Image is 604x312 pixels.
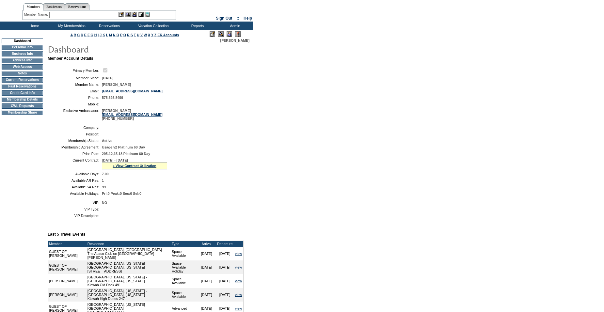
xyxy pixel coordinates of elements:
[117,33,119,37] a: O
[2,110,43,115] td: Membership Share
[216,260,234,274] td: [DATE]
[109,33,112,37] a: M
[50,132,99,136] td: Position:
[144,33,147,37] a: W
[48,56,93,61] b: Member Account Details
[198,247,216,260] td: [DATE]
[216,288,234,302] td: [DATE]
[2,84,43,89] td: Past Reservations
[50,96,99,100] td: Phone:
[210,31,215,37] img: Edit Mode
[138,12,144,17] img: Reservations
[102,185,106,189] span: 99
[137,33,139,37] a: U
[120,33,122,37] a: P
[48,232,85,237] b: Last 5 Travel Events
[87,247,171,260] td: [GEOGRAPHIC_DATA], [GEOGRAPHIC_DATA] - The Abaco Club on [GEOGRAPHIC_DATA] [PERSON_NAME]
[171,241,198,247] td: Type
[50,201,99,205] td: VIP:
[119,12,124,17] img: b_edit.gif
[102,139,112,143] span: Active
[235,293,242,297] a: view
[123,33,126,37] a: Q
[235,265,242,269] a: view
[48,274,87,288] td: [PERSON_NAME]
[65,3,89,10] a: Reservations
[2,58,43,63] td: Address Info
[87,274,171,288] td: [GEOGRAPHIC_DATA], [US_STATE] - [GEOGRAPHIC_DATA], [US_STATE] Kiawah Old Dock 491
[24,12,49,17] div: Member Name:
[50,192,99,195] td: Available Holidays:
[198,274,216,288] td: [DATE]
[50,145,99,149] td: Membership Agreement:
[154,33,157,37] a: Z
[48,288,87,302] td: [PERSON_NAME]
[50,76,99,80] td: Member Since:
[87,260,171,274] td: [GEOGRAPHIC_DATA], [US_STATE] - [GEOGRAPHIC_DATA], [US_STATE] [STREET_ADDRESS]
[113,33,116,37] a: N
[50,139,99,143] td: Membership Status:
[48,241,87,247] td: Member
[94,33,97,37] a: H
[103,33,105,37] a: K
[134,33,136,37] a: T
[2,39,43,43] td: Dashboard
[50,67,99,73] td: Primary Member:
[235,306,242,310] a: view
[178,22,215,30] td: Reports
[48,260,87,274] td: GUEST OF [PERSON_NAME]
[171,260,198,274] td: Space Available Holiday
[102,76,113,80] span: [DATE]
[90,22,127,30] td: Reservations
[102,96,123,100] span: 575.626.8499
[151,33,153,37] a: Y
[74,33,76,37] a: B
[50,152,99,156] td: Price Plan:
[145,12,150,17] img: b_calculator.gif
[244,16,252,21] a: Help
[216,16,232,21] a: Sign Out
[132,12,137,17] img: Impersonate
[198,288,216,302] td: [DATE]
[102,192,141,195] span: Pri:0 Peak:0 Sec:0 Sel:0
[2,45,43,50] td: Personal Info
[215,22,253,30] td: Admin
[2,77,43,83] td: Current Reservations
[106,33,108,37] a: L
[102,172,109,176] span: 7.00
[127,22,178,30] td: Vacation Collection
[102,201,107,205] span: NO
[90,33,93,37] a: G
[125,12,131,17] img: View
[50,89,99,93] td: Email:
[50,109,99,120] td: Exclusive Ambassador:
[220,39,249,42] span: [PERSON_NAME]
[216,274,234,288] td: [DATE]
[50,158,99,169] td: Current Contract:
[50,185,99,189] td: Available SA Res:
[2,71,43,76] td: Notes
[102,179,104,182] span: 1
[87,33,90,37] a: F
[2,97,43,102] td: Membership Details
[50,102,99,106] td: Mobile:
[102,89,163,93] a: [EMAIL_ADDRESS][DOMAIN_NAME]
[52,22,90,30] td: My Memberships
[50,214,99,218] td: VIP Description:
[50,126,99,130] td: Company:
[50,179,99,182] td: Available AR Res:
[198,260,216,274] td: [DATE]
[218,31,224,37] img: View Mode
[77,33,80,37] a: C
[227,31,232,37] img: Impersonate
[24,3,43,10] a: Members
[102,83,131,86] span: [PERSON_NAME]
[140,33,143,37] a: V
[102,152,150,156] span: 295-12,15,18 Platinum 60 Day
[113,164,156,168] a: » View Contract Utilization
[216,247,234,260] td: [DATE]
[2,64,43,70] td: Web Access
[50,172,99,176] td: Available Days:
[87,288,171,302] td: [GEOGRAPHIC_DATA], [US_STATE] - [GEOGRAPHIC_DATA], [US_STATE] Kiawah High Dunes 247
[148,33,150,37] a: X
